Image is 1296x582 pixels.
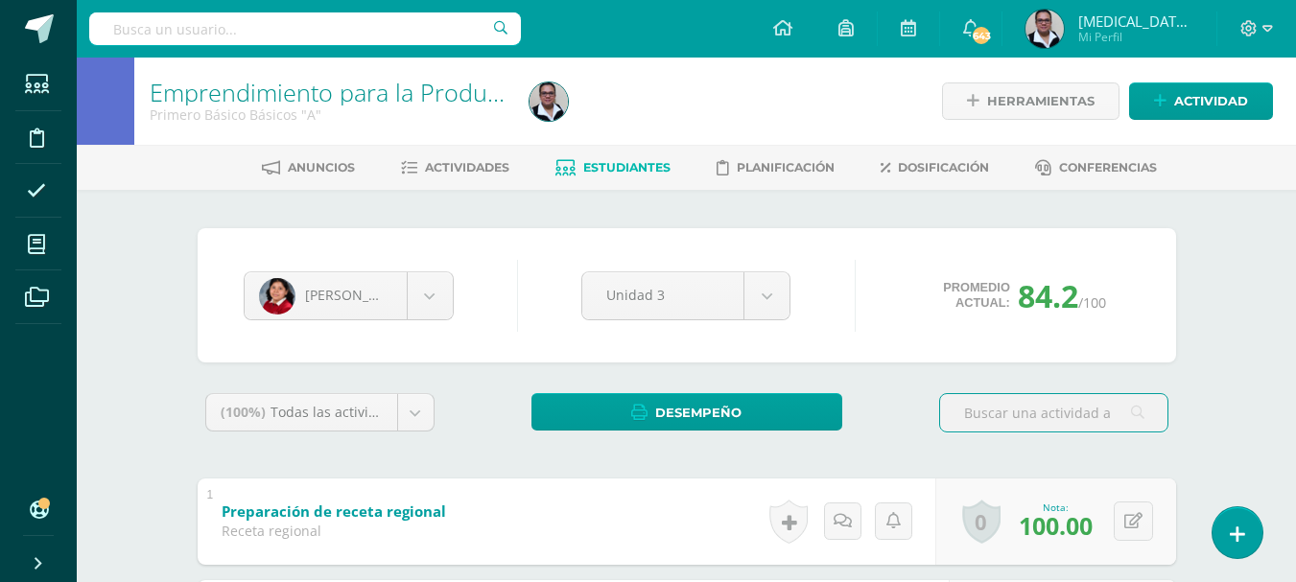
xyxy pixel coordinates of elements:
[582,272,789,319] a: Unidad 3
[1174,83,1248,119] span: Actividad
[222,501,446,521] b: Preparación de receta regional
[530,82,568,121] img: b40a199d199c7b6c7ebe8f7dd76dcc28.png
[1078,12,1193,31] span: [MEDICAL_DATA][PERSON_NAME]
[206,394,434,431] a: (100%)Todas las actividades de esta unidad
[987,83,1095,119] span: Herramientas
[737,160,835,175] span: Planificación
[971,25,992,46] span: 643
[150,79,507,105] h1: Emprendimiento para la Productividad
[1019,509,1093,542] span: 100.00
[89,12,521,45] input: Busca un usuario...
[288,160,355,175] span: Anuncios
[259,278,295,314] img: 22c369dfc5e53ec40ea400c648c6d3fc.png
[962,500,1001,544] a: 0
[940,394,1167,431] input: Buscar una actividad aquí...
[401,152,509,183] a: Actividades
[222,522,452,540] div: Receta regional
[425,160,509,175] span: Actividades
[1129,82,1273,120] a: Actividad
[942,82,1119,120] a: Herramientas
[1019,501,1093,514] div: Nota:
[655,395,742,431] span: Desempeño
[717,152,835,183] a: Planificación
[583,160,671,175] span: Estudiantes
[1025,10,1064,48] img: b40a199d199c7b6c7ebe8f7dd76dcc28.png
[898,160,989,175] span: Dosificación
[262,152,355,183] a: Anuncios
[606,272,719,317] span: Unidad 3
[881,152,989,183] a: Dosificación
[1059,160,1157,175] span: Conferencias
[1018,275,1078,316] span: 84.2
[222,497,547,527] a: Preparación de receta regional
[555,152,671,183] a: Estudiantes
[1078,29,1193,45] span: Mi Perfil
[221,403,266,421] span: (100%)
[245,272,453,319] a: [PERSON_NAME]
[150,105,507,124] div: Primero Básico Básicos 'A'
[305,286,412,304] span: [PERSON_NAME]
[150,76,571,108] a: Emprendimiento para la Productividad
[943,280,1010,311] span: Promedio actual:
[271,403,508,421] span: Todas las actividades de esta unidad
[1035,152,1157,183] a: Conferencias
[1078,293,1106,312] span: /100
[531,393,842,431] a: Desempeño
